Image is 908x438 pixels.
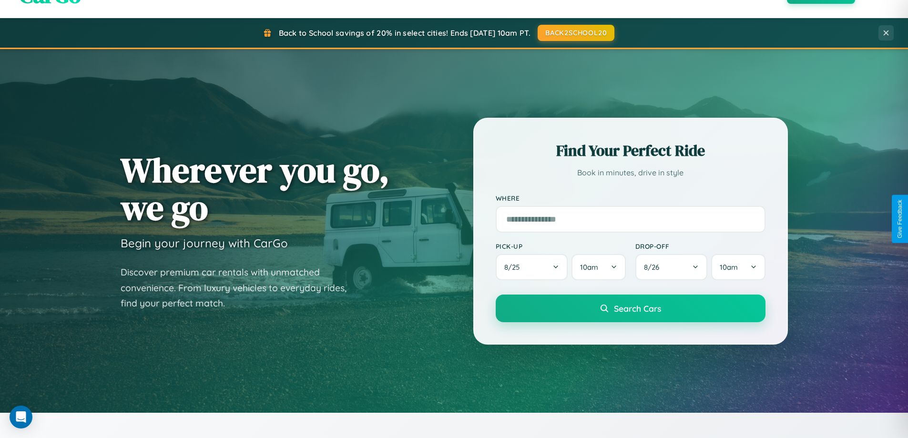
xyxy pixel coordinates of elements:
button: 8/25 [496,254,568,280]
button: 10am [571,254,625,280]
span: Back to School savings of 20% in select cities! Ends [DATE] 10am PT. [279,28,531,38]
div: Give Feedback [897,200,903,238]
span: 8 / 26 [644,263,664,272]
span: 10am [580,263,598,272]
span: Search Cars [614,303,661,314]
span: 10am [720,263,738,272]
h3: Begin your journey with CarGo [121,236,288,250]
h2: Find Your Perfect Ride [496,140,765,161]
label: Pick-up [496,242,626,250]
p: Discover premium car rentals with unmatched convenience. From luxury vehicles to everyday rides, ... [121,265,359,311]
button: Search Cars [496,295,765,322]
label: Drop-off [635,242,765,250]
button: BACK2SCHOOL20 [538,25,614,41]
button: 10am [711,254,765,280]
button: 8/26 [635,254,708,280]
h1: Wherever you go, we go [121,151,389,226]
label: Where [496,194,765,202]
span: 8 / 25 [504,263,524,272]
p: Book in minutes, drive in style [496,166,765,180]
div: Open Intercom Messenger [10,406,32,428]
